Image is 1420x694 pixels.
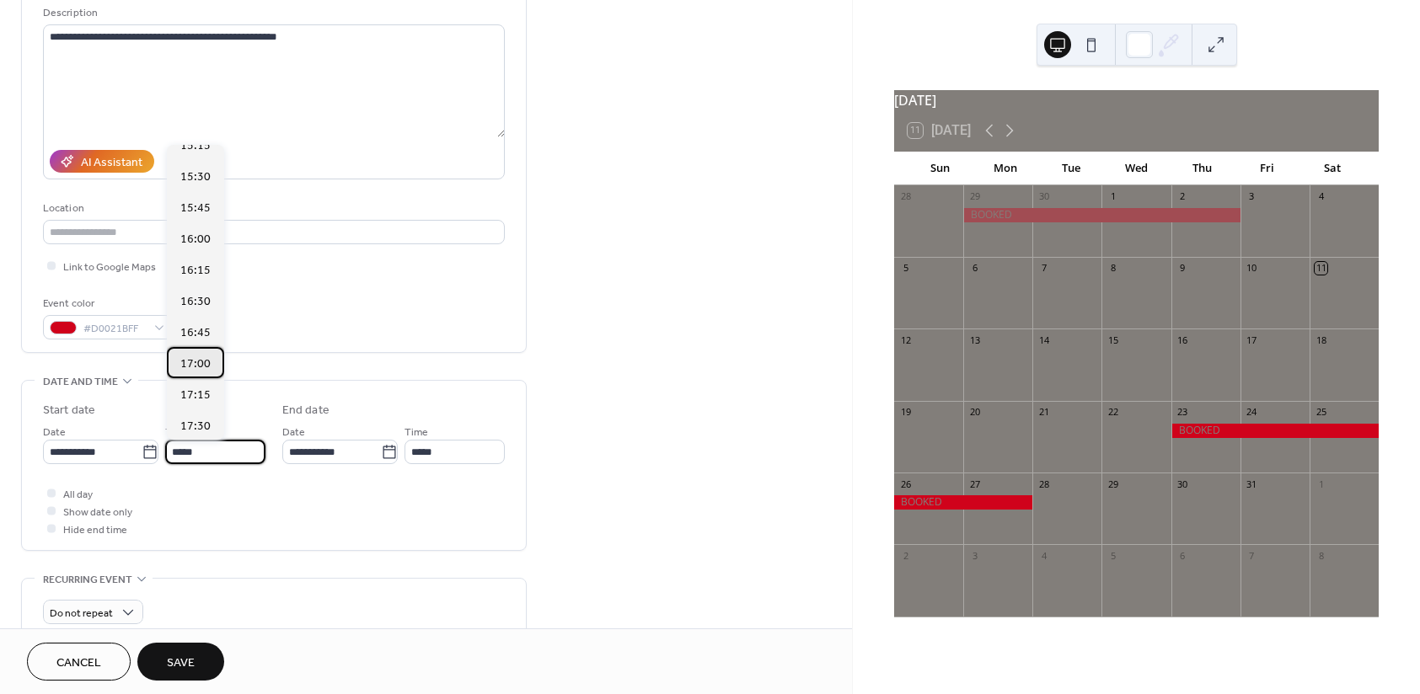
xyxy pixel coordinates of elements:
div: 17 [1246,334,1258,346]
span: Hide end time [63,521,127,539]
div: End date [282,402,330,419]
div: 12 [899,334,912,346]
div: 28 [899,190,912,203]
div: 7 [1037,262,1050,275]
span: 17:15 [180,387,211,404]
span: #D0021BFF [83,320,146,338]
div: 25 [1315,406,1327,419]
div: BOOKED [1171,424,1379,438]
span: 16:15 [180,262,211,280]
div: Start date [43,402,95,419]
div: Sun [908,152,973,185]
span: 17:00 [180,355,211,373]
div: 15 [1107,334,1119,346]
span: Date [282,424,305,441]
div: 31 [1246,478,1258,490]
div: Thu [1169,152,1235,185]
div: 27 [968,478,981,490]
div: Wed [1104,152,1170,185]
div: 2 [1176,190,1189,203]
div: Sat [1299,152,1365,185]
div: 30 [1176,478,1189,490]
span: Link to Google Maps [63,259,156,276]
div: 3 [1246,190,1258,203]
div: 3 [968,549,981,562]
div: 28 [1037,478,1050,490]
div: 8 [1107,262,1119,275]
div: BOOKED [963,208,1240,222]
div: Description [43,4,501,22]
div: 16 [1176,334,1189,346]
div: 22 [1107,406,1119,419]
div: 10 [1246,262,1258,275]
div: 5 [899,262,912,275]
span: Do not repeat [50,604,113,623]
span: 16:30 [180,293,211,311]
div: 7 [1246,549,1258,562]
span: Date and time [43,373,118,391]
div: 1 [1107,190,1119,203]
div: 5 [1107,549,1119,562]
div: 9 [1176,262,1189,275]
div: 26 [899,478,912,490]
div: 29 [968,190,981,203]
div: 14 [1037,334,1050,346]
span: 17:30 [180,418,211,435]
div: [DATE] [894,90,1379,110]
span: Time [165,424,189,441]
div: Mon [973,152,1039,185]
div: 19 [899,406,912,419]
div: 8 [1315,549,1327,562]
span: Recurring event [43,571,132,589]
div: BOOKED [894,495,1032,510]
div: 20 [968,406,981,419]
div: Fri [1235,152,1300,185]
div: 24 [1246,406,1258,419]
span: Show date only [63,504,132,521]
div: 21 [1037,406,1050,419]
div: 11 [1315,262,1327,275]
span: 15:15 [180,137,211,155]
button: AI Assistant [50,150,154,173]
span: 15:30 [180,168,211,186]
div: 1 [1315,478,1327,490]
div: 30 [1037,190,1050,203]
div: AI Assistant [81,154,142,172]
span: Time [405,424,428,441]
span: All day [63,486,93,504]
div: 4 [1315,190,1327,203]
span: 16:00 [180,231,211,248]
div: 13 [968,334,981,346]
div: 6 [1176,549,1189,562]
div: 4 [1037,549,1050,562]
span: Save [167,654,195,672]
div: 18 [1315,334,1327,346]
button: Save [137,643,224,681]
button: Cancel [27,643,131,681]
div: 2 [899,549,912,562]
div: Tue [1038,152,1104,185]
span: Date [43,424,66,441]
div: 6 [968,262,981,275]
span: Cancel [56,654,101,672]
div: 23 [1176,406,1189,419]
div: 29 [1107,478,1119,490]
span: 15:45 [180,200,211,217]
div: Event color [43,295,169,312]
div: Location [43,200,501,217]
span: 16:45 [180,324,211,342]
